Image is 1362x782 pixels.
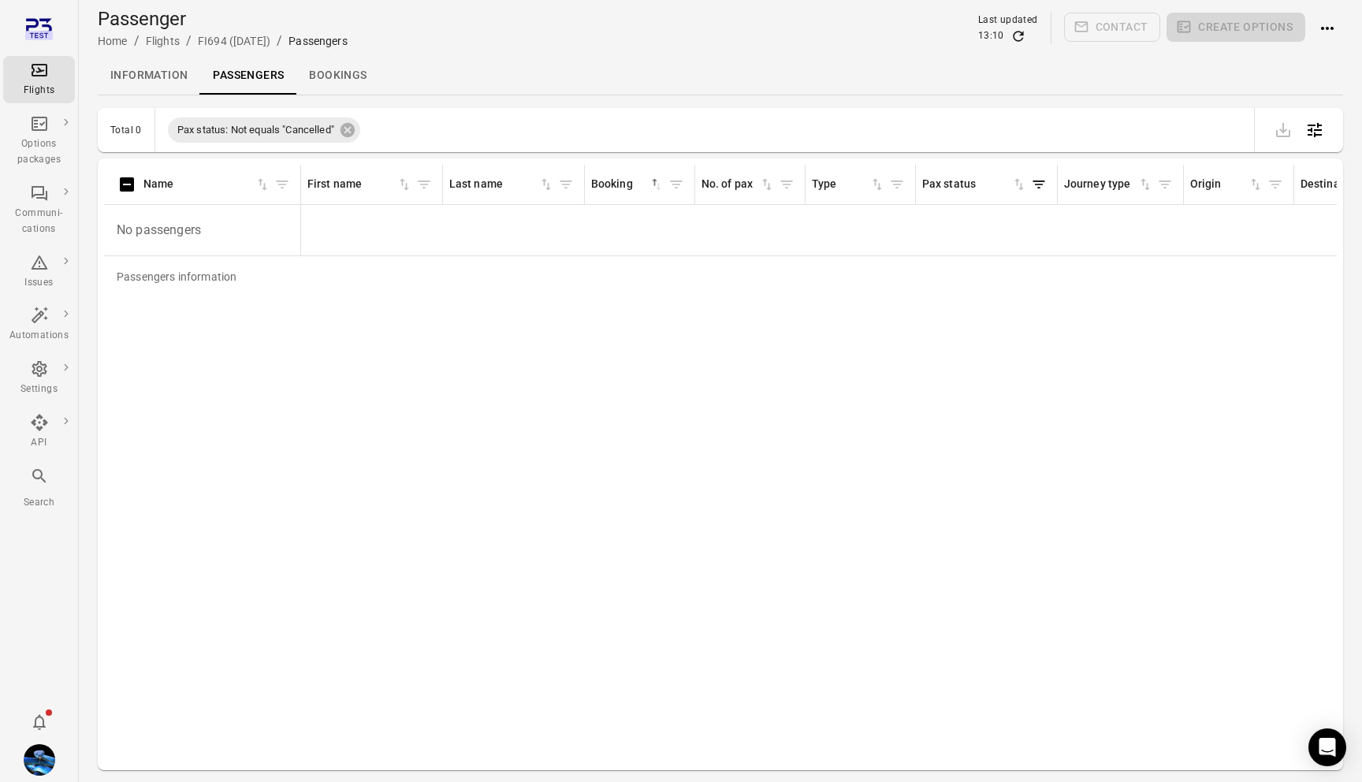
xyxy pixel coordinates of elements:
button: Filter by last name [554,173,578,196]
span: Journey type [1064,176,1153,193]
div: Sort by journey type in ascending order [1064,176,1153,193]
nav: Breadcrumbs [98,32,348,50]
img: shutterstock-1708408498.jpg [24,744,55,776]
div: API [9,435,69,451]
span: Pax status [922,176,1027,193]
a: Flights [146,35,180,47]
li: / [186,32,192,50]
a: Communi-cations [3,179,75,242]
div: Name [143,176,255,193]
span: Origin [1190,176,1263,193]
button: Actions [1312,13,1343,44]
span: Pax status: Not equals "Cancelled" [168,122,344,138]
button: Filter by journey type [1153,173,1177,196]
div: Sort by last name in ascending order [449,176,554,193]
button: Filter by pax status [1027,173,1051,196]
span: Last name [449,176,554,193]
div: Journey type [1064,176,1137,193]
div: Automations [9,328,69,344]
div: Pax status: Not equals "Cancelled" [168,117,360,143]
div: No. of pax [701,176,759,193]
button: Filter by no. of pax [775,173,798,196]
button: Open table configuration [1299,114,1330,146]
a: Automations [3,301,75,348]
div: Local navigation [98,57,1343,95]
div: Last updated [978,13,1038,28]
li: / [134,32,140,50]
div: Total 0 [110,125,142,136]
div: Passengers [288,33,348,49]
div: Search [9,495,69,511]
div: Sort by booking in descending order [591,176,664,193]
div: Sort by name in ascending order [143,176,270,193]
button: Filter by type [885,173,909,196]
a: Flights [3,56,75,103]
div: First name [307,176,396,193]
button: Filter by booking [664,173,688,196]
a: Passengers [200,57,296,95]
a: Options packages [3,110,75,173]
span: Please make a selection to create communications [1064,13,1161,44]
div: Last name [449,176,538,193]
span: No. of pax [701,176,775,193]
a: Bookings [296,57,379,95]
div: Passengers information [104,256,249,297]
div: Booking [591,176,649,193]
a: Settings [3,355,75,402]
a: Home [98,35,128,47]
div: Communi-cations [9,206,69,237]
span: First name [307,176,412,193]
h1: Passenger [98,6,348,32]
div: Sort by pax status in ascending order [922,176,1027,193]
span: Type [812,176,885,193]
button: Daníel Benediktsson [17,738,61,782]
div: Settings [9,382,69,397]
div: Flights [9,83,69,99]
div: Type [812,176,869,193]
span: Name [143,176,270,193]
a: Information [98,57,200,95]
div: Options packages [9,136,69,168]
button: Filter by first name [412,173,436,196]
span: Please make a selection to export [1267,121,1299,136]
span: Please make a selection to create an option package [1167,13,1305,44]
a: FI694 ([DATE]) [198,35,270,47]
a: API [3,408,75,456]
div: Issues [9,275,69,291]
button: Notifications [24,706,55,738]
span: Booking [591,176,664,193]
button: Refresh data [1010,28,1026,44]
div: Sort by origin in ascending order [1190,176,1263,193]
div: Sort by no. of pax in ascending order [701,176,775,193]
div: Origin [1190,176,1248,193]
div: Pax status [922,176,1011,193]
button: Search [3,462,75,515]
div: Open Intercom Messenger [1308,728,1346,766]
button: Filter by origin [1263,173,1287,196]
div: 13:10 [978,28,1004,44]
div: Sort by type in ascending order [812,176,885,193]
div: Sort by first name in ascending order [307,176,412,193]
div: Destination [1301,176,1358,193]
li: / [277,32,282,50]
a: Issues [3,248,75,296]
p: No passengers [110,208,294,252]
button: Filter by name [270,173,294,196]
